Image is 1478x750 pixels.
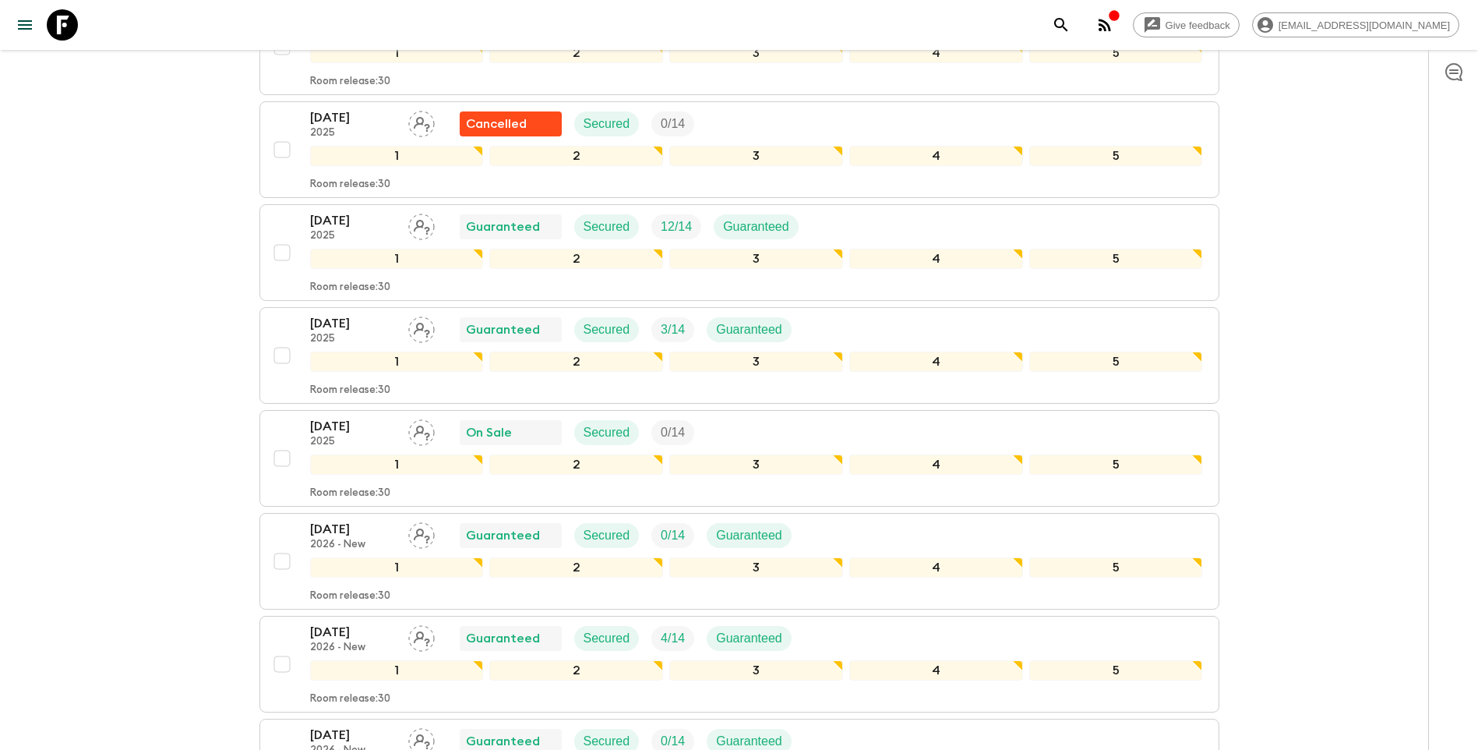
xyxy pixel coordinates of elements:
[310,436,396,448] p: 2025
[310,417,396,436] p: [DATE]
[574,317,640,342] div: Secured
[310,623,396,642] p: [DATE]
[716,526,782,545] p: Guaranteed
[408,630,435,642] span: Assign pack leader
[584,526,630,545] p: Secured
[310,520,396,539] p: [DATE]
[9,9,41,41] button: menu
[1029,455,1203,475] div: 5
[661,320,685,339] p: 3 / 14
[584,218,630,236] p: Secured
[849,455,1023,475] div: 4
[310,693,390,706] p: Room release: 30
[310,249,484,269] div: 1
[460,111,562,136] div: Flash Pack cancellation
[723,218,789,236] p: Guaranteed
[1029,249,1203,269] div: 5
[1157,19,1239,31] span: Give feedback
[574,626,640,651] div: Secured
[651,626,694,651] div: Trip Fill
[651,214,701,239] div: Trip Fill
[259,616,1219,713] button: [DATE]2026 - NewAssign pack leaderGuaranteedSecuredTrip FillGuaranteed12345Room release:30
[661,115,685,133] p: 0 / 14
[489,249,663,269] div: 2
[466,629,540,648] p: Guaranteed
[259,513,1219,610] button: [DATE]2026 - NewAssign pack leaderGuaranteedSecuredTrip FillGuaranteed12345Room release:30
[661,526,685,545] p: 0 / 14
[651,317,694,342] div: Trip Fill
[408,218,435,231] span: Assign pack leader
[849,249,1023,269] div: 4
[259,307,1219,404] button: [DATE]2025Assign pack leaderGuaranteedSecuredTrip FillGuaranteed12345Room release:30
[466,115,527,133] p: Cancelled
[669,146,843,166] div: 3
[408,424,435,437] span: Assign pack leader
[489,43,663,63] div: 2
[584,629,630,648] p: Secured
[584,320,630,339] p: Secured
[669,660,843,681] div: 3
[310,76,390,88] p: Room release: 30
[310,108,396,127] p: [DATE]
[310,352,484,372] div: 1
[574,111,640,136] div: Secured
[574,523,640,548] div: Secured
[310,590,390,603] p: Room release: 30
[584,115,630,133] p: Secured
[651,420,694,445] div: Trip Fill
[669,352,843,372] div: 3
[489,660,663,681] div: 2
[849,557,1023,578] div: 4
[259,101,1219,198] button: [DATE]2025Assign pack leaderFlash Pack cancellationSecuredTrip Fill12345Room release:30
[310,43,484,63] div: 1
[310,539,396,551] p: 2026 - New
[661,423,685,442] p: 0 / 14
[651,111,694,136] div: Trip Fill
[661,218,692,236] p: 12 / 14
[661,629,685,648] p: 4 / 14
[408,115,435,128] span: Assign pack leader
[669,249,843,269] div: 3
[408,527,435,540] span: Assign pack leader
[1046,9,1077,41] button: search adventures
[310,384,390,397] p: Room release: 30
[310,146,484,166] div: 1
[466,526,540,545] p: Guaranteed
[259,410,1219,507] button: [DATE]2025Assign pack leaderOn SaleSecuredTrip Fill12345Room release:30
[669,557,843,578] div: 3
[310,230,396,242] p: 2025
[466,423,512,442] p: On Sale
[1029,352,1203,372] div: 5
[408,321,435,334] span: Assign pack leader
[574,214,640,239] div: Secured
[849,352,1023,372] div: 4
[310,281,390,294] p: Room release: 30
[651,523,694,548] div: Trip Fill
[1252,12,1459,37] div: [EMAIL_ADDRESS][DOMAIN_NAME]
[310,455,484,475] div: 1
[669,455,843,475] div: 3
[310,642,396,654] p: 2026 - New
[310,660,484,681] div: 1
[310,557,484,578] div: 1
[1270,19,1459,31] span: [EMAIL_ADDRESS][DOMAIN_NAME]
[310,179,390,191] p: Room release: 30
[466,320,540,339] p: Guaranteed
[849,43,1023,63] div: 4
[310,487,390,500] p: Room release: 30
[489,557,663,578] div: 2
[1029,146,1203,166] div: 5
[489,455,663,475] div: 2
[716,629,782,648] p: Guaranteed
[310,211,396,230] p: [DATE]
[849,146,1023,166] div: 4
[489,352,663,372] div: 2
[310,314,396,333] p: [DATE]
[1029,43,1203,63] div: 5
[310,726,396,745] p: [DATE]
[310,333,396,345] p: 2025
[310,127,396,140] p: 2025
[584,423,630,442] p: Secured
[489,146,663,166] div: 2
[1133,12,1240,37] a: Give feedback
